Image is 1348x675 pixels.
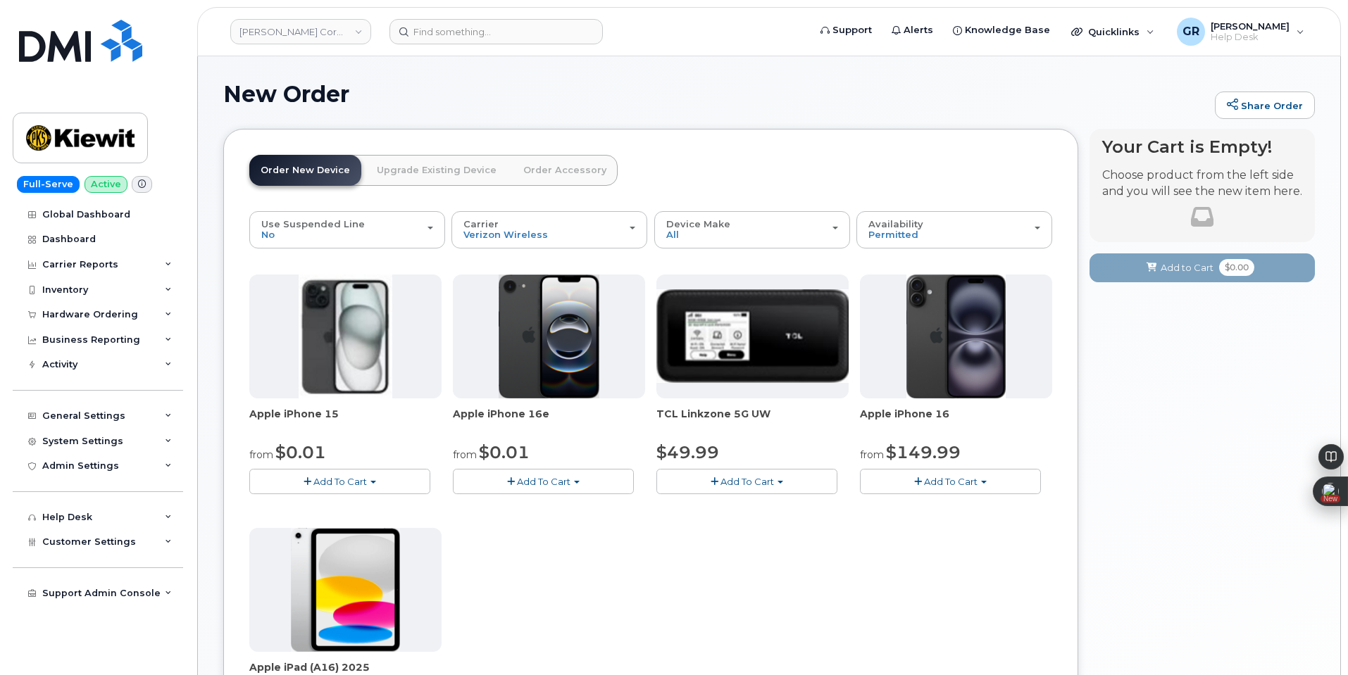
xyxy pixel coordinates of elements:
[656,289,849,382] img: linkzone5g.png
[366,155,508,186] a: Upgrade Existing Device
[453,407,645,435] div: Apple iPhone 16e
[886,442,961,462] span: $149.99
[1102,137,1302,156] h4: Your Cart is Empty!
[906,275,1006,398] img: iphone_16_plus.png
[656,469,837,493] button: Add To Cart
[463,229,548,240] span: Verizon Wireless
[1287,614,1337,664] iframe: Messenger Launcher
[1102,168,1302,200] p: Choose product from the left side and you will see the new item here.
[656,407,849,435] div: TCL Linkzone 5G UW
[860,407,1052,435] div: Apple iPhone 16
[860,448,884,461] small: from
[666,229,679,240] span: All
[451,211,647,248] button: Carrier Verizon Wireless
[1215,92,1315,120] a: Share Order
[453,469,634,493] button: Add To Cart
[517,476,570,487] span: Add To Cart
[654,211,850,248] button: Device Make All
[499,275,600,398] img: iphone16e.png
[453,448,477,461] small: from
[249,155,361,186] a: Order New Device
[860,469,1041,493] button: Add To Cart
[463,218,499,229] span: Carrier
[720,476,774,487] span: Add To Cart
[275,442,326,462] span: $0.01
[291,528,400,652] img: ipad_11.png
[512,155,618,186] a: Order Accessory
[1161,261,1213,275] span: Add to Cart
[868,218,923,229] span: Availability
[856,211,1052,248] button: Availability Permitted
[249,448,273,461] small: from
[249,407,442,435] div: Apple iPhone 15
[249,469,430,493] button: Add To Cart
[479,442,530,462] span: $0.01
[868,229,918,240] span: Permitted
[299,275,392,398] img: iphone15.jpg
[924,476,978,487] span: Add To Cart
[249,211,445,248] button: Use Suspended Line No
[261,229,275,240] span: No
[656,442,719,462] span: $49.99
[1219,259,1254,276] span: $0.00
[1090,253,1315,282] button: Add to Cart $0.00
[223,82,1208,106] h1: New Order
[313,476,367,487] span: Add To Cart
[261,218,365,229] span: Use Suspended Line
[666,218,730,229] span: Device Make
